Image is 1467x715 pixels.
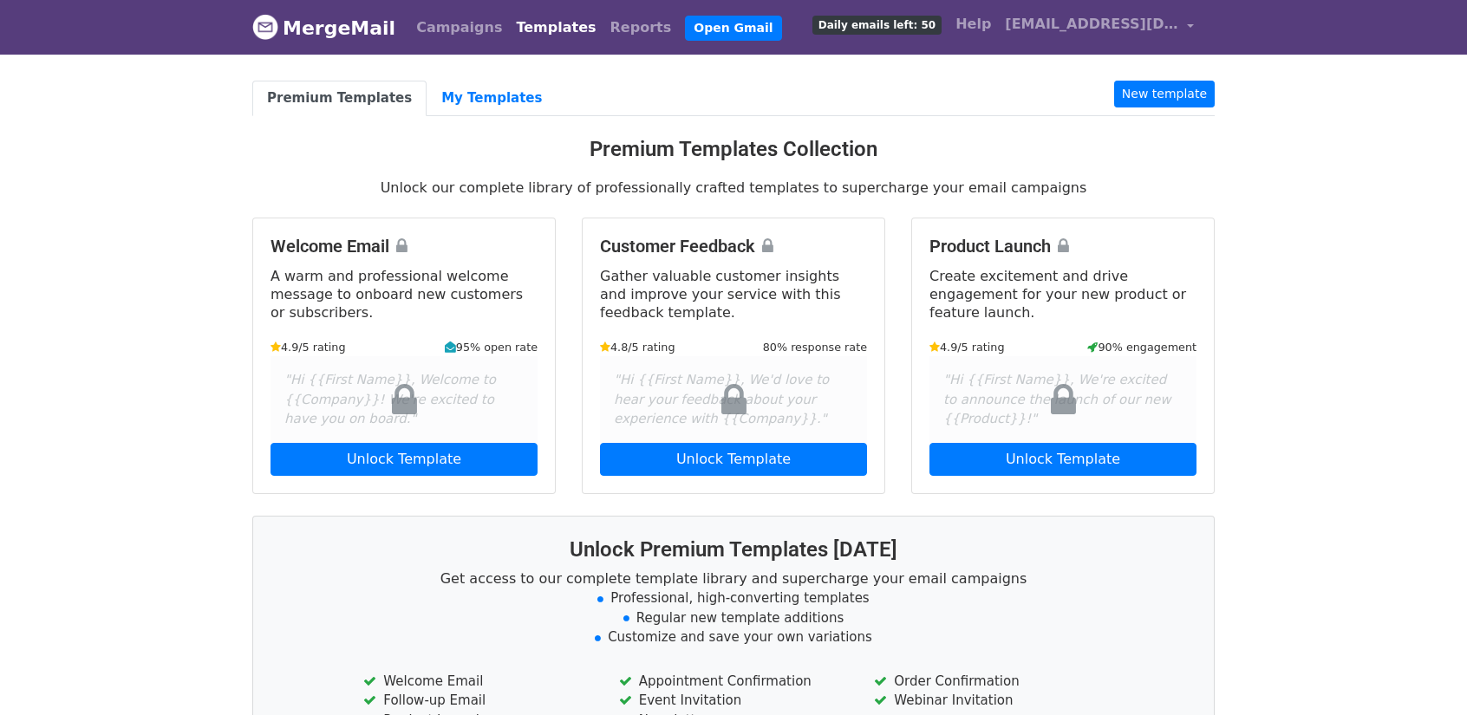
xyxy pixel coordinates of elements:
[600,236,867,257] h4: Customer Feedback
[274,627,1193,647] li: Customize and save your own variations
[445,339,538,355] small: 95% open rate
[274,537,1193,562] h3: Unlock Premium Templates [DATE]
[509,10,603,45] a: Templates
[274,608,1193,628] li: Regular new template additions
[619,691,848,711] li: Event Invitation
[998,7,1201,48] a: [EMAIL_ADDRESS][DOMAIN_NAME]
[409,10,509,45] a: Campaigns
[685,16,781,41] a: Open Gmail
[1114,81,1215,107] a: New template
[271,236,538,257] h4: Welcome Email
[929,236,1196,257] h4: Product Launch
[271,339,346,355] small: 4.9/5 rating
[363,672,592,692] li: Welcome Email
[271,356,538,443] div: "Hi {{First Name}}, Welcome to {{Company}}! We're excited to have you on board."
[252,179,1215,197] p: Unlock our complete library of professionally crafted templates to supercharge your email campaigns
[252,81,427,116] a: Premium Templates
[274,588,1193,608] li: Professional, high-converting templates
[874,691,1103,711] li: Webinar Invitation
[805,7,949,42] a: Daily emails left: 50
[619,672,848,692] li: Appointment Confirmation
[271,443,538,476] a: Unlock Template
[949,7,998,42] a: Help
[252,137,1215,162] h3: Premium Templates Collection
[600,443,867,476] a: Unlock Template
[363,691,592,711] li: Follow-up Email
[763,339,867,355] small: 80% response rate
[600,356,867,443] div: "Hi {{First Name}}, We'd love to hear your feedback about your experience with {{Company}}."
[1005,14,1178,35] span: [EMAIL_ADDRESS][DOMAIN_NAME]
[603,10,679,45] a: Reports
[929,339,1005,355] small: 4.9/5 rating
[1087,339,1196,355] small: 90% engagement
[929,356,1196,443] div: "Hi {{First Name}}, We're excited to announce the launch of our new {{Product}}!"
[874,672,1103,692] li: Order Confirmation
[812,16,942,35] span: Daily emails left: 50
[600,267,867,322] p: Gather valuable customer insights and improve your service with this feedback template.
[427,81,557,116] a: My Templates
[271,267,538,322] p: A warm and professional welcome message to onboard new customers or subscribers.
[252,14,278,40] img: MergeMail logo
[600,339,675,355] small: 4.8/5 rating
[274,569,1193,588] p: Get access to our complete template library and supercharge your email campaigns
[252,10,395,46] a: MergeMail
[929,443,1196,476] a: Unlock Template
[929,267,1196,322] p: Create excitement and drive engagement for your new product or feature launch.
